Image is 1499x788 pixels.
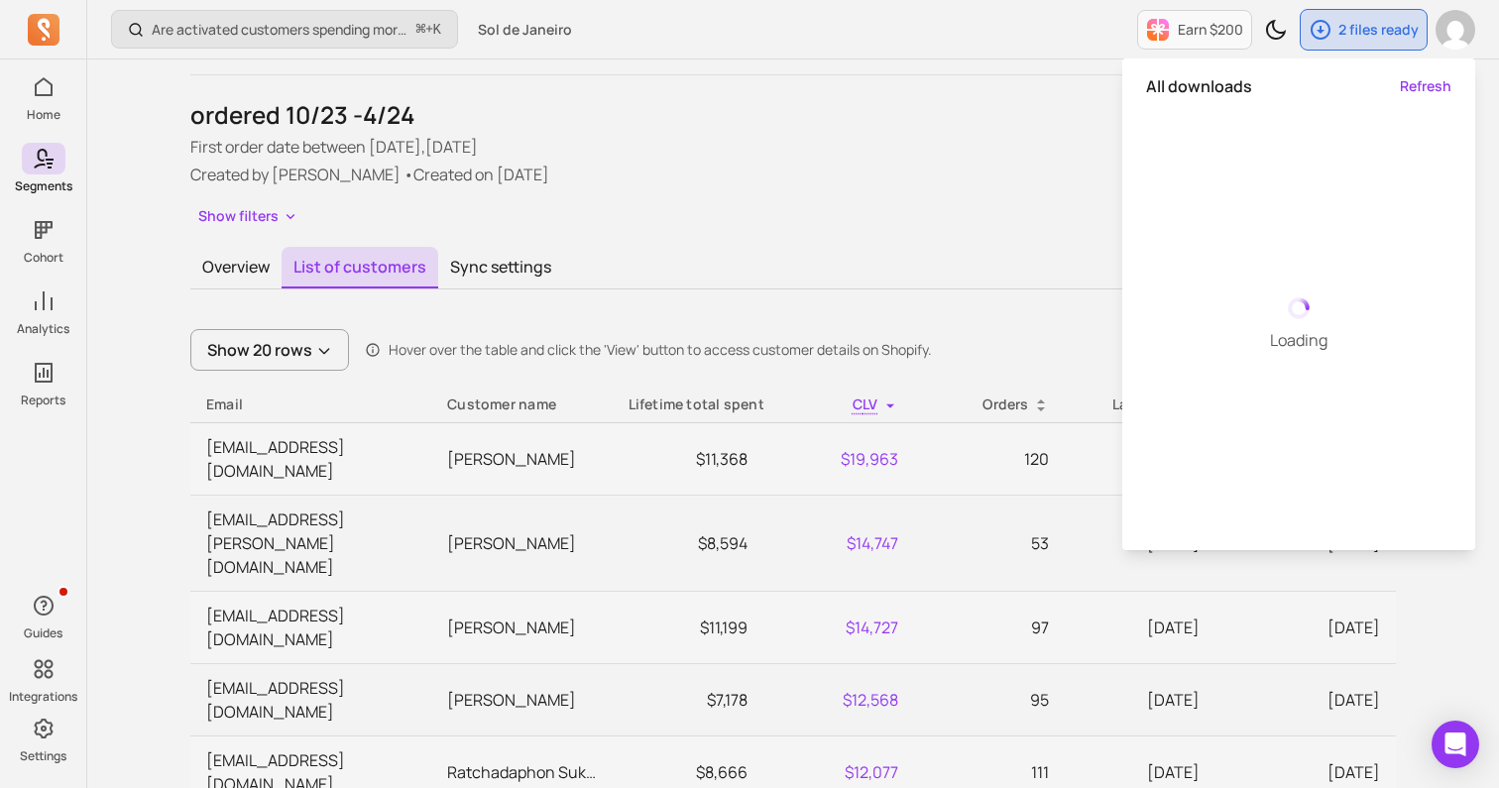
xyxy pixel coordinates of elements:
p: [PERSON_NAME] [447,447,596,471]
p: [DATE] [1081,531,1200,555]
kbd: K [433,22,441,38]
button: Toggle dark mode [1256,10,1296,50]
p: [PERSON_NAME] [447,688,596,712]
p: [DATE] [1231,616,1380,639]
p: Are activated customers spending more over time? [152,20,408,40]
button: Refresh [1400,76,1451,96]
div: Last ordered [1081,394,1200,414]
p: 2 files ready [1338,20,1419,40]
p: [DATE] [1081,616,1200,639]
img: avatar [1436,10,1475,50]
p: First order date between [DATE],[DATE] [190,135,1396,159]
td: [EMAIL_ADDRESS][DOMAIN_NAME] [190,422,431,495]
td: $7,178 [613,663,763,735]
button: 2 files ready [1300,9,1428,51]
button: Are activated customers spending more over time?⌘+K [111,10,458,49]
p: Integrations [9,689,77,705]
td: $14,727 [763,591,914,663]
span: + [416,19,441,40]
p: Ratchadaphon Sukcharoen [447,760,596,784]
p: Settings [20,748,66,764]
div: Open Intercom Messenger [1432,721,1479,768]
div: Email [206,394,415,414]
button: List of customers [282,247,438,288]
p: Home [27,107,60,123]
p: Hover over the table and click the 'View' button to access customer details on Shopify. [389,340,932,360]
td: 95 [914,663,1065,735]
td: [EMAIL_ADDRESS][PERSON_NAME][DOMAIN_NAME] [190,495,431,591]
p: [DATE] [1231,688,1380,712]
td: [EMAIL_ADDRESS][DOMAIN_NAME] [190,663,431,735]
button: Show 20 rows [190,329,349,371]
button: Overview [190,247,282,286]
button: Earn $200 [1137,10,1252,50]
kbd: ⌘ [415,18,426,43]
p: [DATE] [1081,688,1200,712]
td: $19,963 [763,422,914,495]
p: [DATE] [1231,760,1380,784]
p: Earn $200 [1178,20,1243,40]
td: [EMAIL_ADDRESS][DOMAIN_NAME] [190,591,431,663]
p: Reports [21,393,65,408]
button: Guides [22,586,65,645]
p: Guides [24,625,62,641]
td: $11,199 [613,591,763,663]
p: Customer name [447,394,596,414]
td: 120 [914,422,1065,495]
p: All downloads [1146,74,1252,98]
td: 97 [914,591,1065,663]
p: [PERSON_NAME] [447,531,596,555]
p: [PERSON_NAME] [447,616,596,639]
div: Lifetime total spent [629,394,748,414]
td: $12,568 [763,663,914,735]
p: Analytics [17,321,69,337]
td: $14,747 [763,495,914,591]
span: Sol de Janeiro [478,20,572,40]
td: $11,368 [613,422,763,495]
td: 53 [914,495,1065,591]
button: Sol de Janeiro [466,12,584,48]
h1: ordered 10/23 -4/24 [190,99,1396,131]
td: $8,594 [613,495,763,591]
div: Orders [930,394,1049,414]
p: Segments [15,178,72,194]
p: Loading [1270,328,1327,352]
button: Show filters [190,202,306,231]
span: CLV [853,394,878,413]
p: Cohort [24,250,63,266]
p: Created by [PERSON_NAME] • Created on [DATE] [190,163,1396,186]
p: [DATE] [1081,760,1200,784]
button: Sync settings [438,247,563,286]
p: [DATE] [1081,447,1200,471]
